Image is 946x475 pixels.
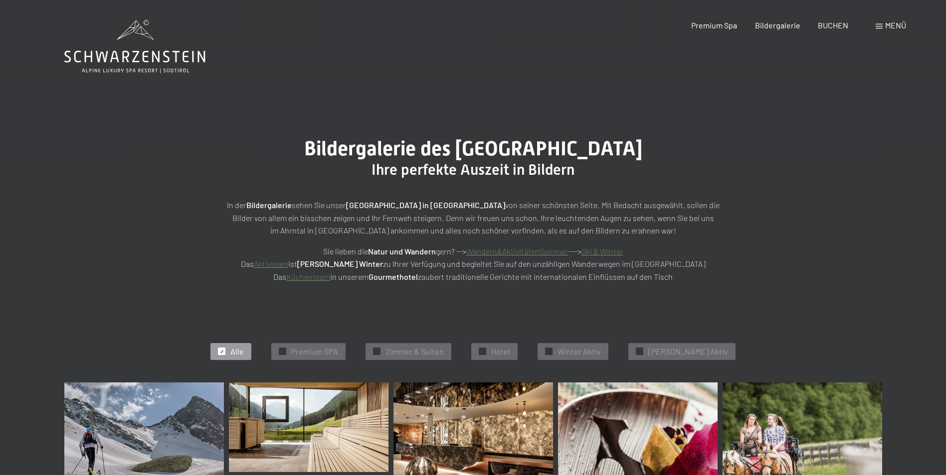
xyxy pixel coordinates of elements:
a: Ski & Winter [581,246,623,256]
span: [PERSON_NAME] Aktiv [648,346,728,357]
a: Bildergalerie [755,20,800,30]
p: In der sehen Sie unser von seiner schönsten Seite. Mit Bedacht ausgewählt, sollen die Bilder von ... [224,199,723,237]
a: BUCHEN [818,20,848,30]
strong: Bildergalerie [246,200,292,210]
a: Aktivteam [254,259,288,268]
span: Hotel [491,346,510,357]
span: ✓ [220,348,224,355]
span: Bildergalerie des [GEOGRAPHIC_DATA] [304,137,642,160]
p: Sie lieben die gern? --> ---> Das ist zu Ihrer Verfügung und begleitet Sie auf den unzähligen Wan... [224,245,723,283]
span: Premium SPA [291,346,338,357]
a: Premium Spa [691,20,737,30]
a: Wandern&AktivitätenSommer [466,246,568,256]
strong: [GEOGRAPHIC_DATA] in [GEOGRAPHIC_DATA] [346,200,505,210]
span: Alle [230,346,244,357]
strong: Natur und Wandern [368,246,436,256]
span: Zimmer & Suiten [385,346,444,357]
span: ✓ [375,348,379,355]
img: Wellnesshotels - Sauna - Entspannung - Ahrntal [229,382,388,472]
span: ✓ [638,348,642,355]
span: ✓ [547,348,551,355]
span: Menü [885,20,906,30]
span: Winter Aktiv [558,346,601,357]
span: ✓ [481,348,485,355]
span: Ihre perfekte Auszeit in Bildern [372,161,574,178]
strong: [PERSON_NAME] Winter [297,259,383,268]
span: ✓ [281,348,285,355]
strong: Gourmethotel [369,272,418,281]
a: Küchenteam [286,272,330,281]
